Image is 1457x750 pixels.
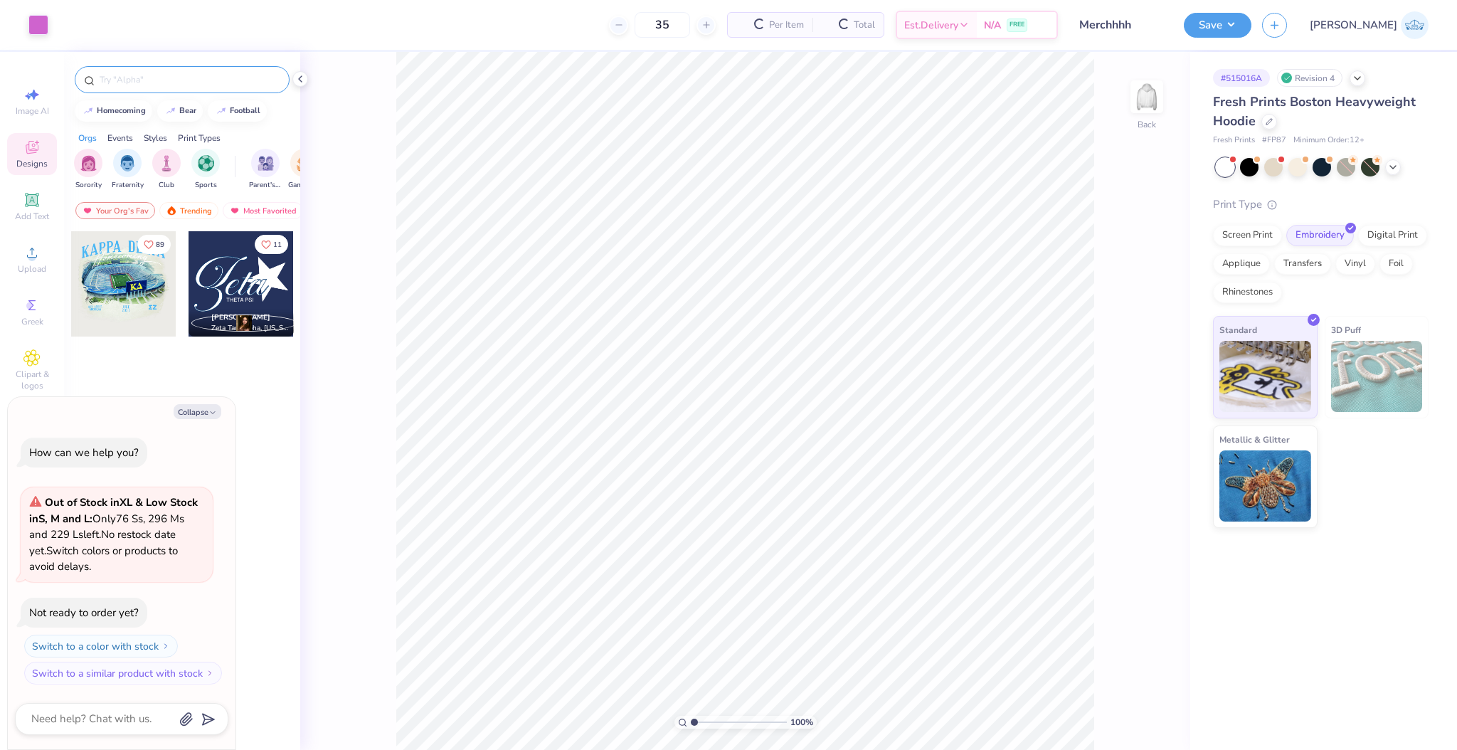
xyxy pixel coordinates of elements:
[98,73,280,87] input: Try "Alpha"
[1213,69,1270,87] div: # 515016A
[7,369,57,391] span: Clipart & logos
[1213,225,1282,246] div: Screen Print
[112,149,144,191] div: filter for Fraternity
[1262,134,1286,147] span: # FP87
[1184,13,1251,38] button: Save
[1213,196,1429,213] div: Print Type
[1010,20,1024,30] span: FREE
[191,149,220,191] button: filter button
[288,180,321,191] span: Game Day
[790,716,813,729] span: 100 %
[29,527,176,558] span: No restock date yet.
[165,107,176,115] img: trend_line.gif
[249,180,282,191] span: Parent's Weekend
[1213,282,1282,303] div: Rhinestones
[137,235,171,254] button: Like
[769,18,804,33] span: Per Item
[1219,341,1311,412] img: Standard
[21,316,43,327] span: Greek
[230,107,260,115] div: football
[178,132,221,144] div: Print Types
[211,323,288,334] span: Zeta Tau Alpha, [US_STATE][GEOGRAPHIC_DATA]
[97,107,146,115] div: homecoming
[29,495,198,574] span: Only 76 Ss, 296 Ms and 229 Ls left. Switch colors or products to avoid delays.
[1331,322,1361,337] span: 3D Puff
[1310,17,1397,33] span: [PERSON_NAME]
[107,132,133,144] div: Events
[208,100,267,122] button: football
[24,635,178,657] button: Switch to a color with stock
[1310,11,1429,39] a: [PERSON_NAME]
[1219,450,1311,522] img: Metallic & Glitter
[854,18,875,33] span: Total
[161,642,170,650] img: Switch to a color with stock
[1213,253,1270,275] div: Applique
[16,158,48,169] span: Designs
[75,100,152,122] button: homecoming
[1358,225,1427,246] div: Digital Print
[82,206,93,216] img: most_fav.gif
[174,404,221,419] button: Collapse
[229,206,240,216] img: most_fav.gif
[159,155,174,171] img: Club Image
[166,206,177,216] img: trending.gif
[1138,118,1156,131] div: Back
[1293,134,1365,147] span: Minimum Order: 12 +
[255,235,288,254] button: Like
[74,149,102,191] button: filter button
[1331,341,1423,412] img: 3D Puff
[1219,322,1257,337] span: Standard
[206,669,214,677] img: Switch to a similar product with stock
[249,149,282,191] button: filter button
[288,149,321,191] div: filter for Game Day
[984,18,1001,33] span: N/A
[152,149,181,191] div: filter for Club
[120,155,135,171] img: Fraternity Image
[112,149,144,191] button: filter button
[179,107,196,115] div: bear
[159,180,174,191] span: Club
[74,149,102,191] div: filter for Sorority
[112,180,144,191] span: Fraternity
[156,241,164,248] span: 89
[29,445,139,460] div: How can we help you?
[288,149,321,191] button: filter button
[15,211,49,222] span: Add Text
[24,662,222,685] button: Switch to a similar product with stock
[195,180,217,191] span: Sports
[904,18,958,33] span: Est. Delivery
[75,180,102,191] span: Sorority
[78,132,97,144] div: Orgs
[273,241,282,248] span: 11
[1286,225,1354,246] div: Embroidery
[29,495,198,526] strong: & Low Stock in S, M and L :
[1133,83,1161,111] img: Back
[83,107,94,115] img: trend_line.gif
[80,155,97,171] img: Sorority Image
[1277,69,1342,87] div: Revision 4
[157,100,203,122] button: bear
[216,107,227,115] img: trend_line.gif
[159,202,218,219] div: Trending
[75,202,155,219] div: Your Org's Fav
[223,202,303,219] div: Most Favorited
[191,149,220,191] div: filter for Sports
[29,606,139,620] div: Not ready to order yet?
[1213,134,1255,147] span: Fresh Prints
[258,155,274,171] img: Parent's Weekend Image
[1379,253,1413,275] div: Foil
[1213,93,1416,130] span: Fresh Prints Boston Heavyweight Hoodie
[635,12,690,38] input: – –
[144,132,167,144] div: Styles
[211,312,270,322] span: [PERSON_NAME]
[1219,432,1290,447] span: Metallic & Glitter
[1274,253,1331,275] div: Transfers
[249,149,282,191] div: filter for Parent's Weekend
[1069,11,1173,39] input: Untitled Design
[1335,253,1375,275] div: Vinyl
[45,495,135,509] strong: Out of Stock in XL
[198,155,214,171] img: Sports Image
[297,155,313,171] img: Game Day Image
[16,105,49,117] span: Image AI
[152,149,181,191] button: filter button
